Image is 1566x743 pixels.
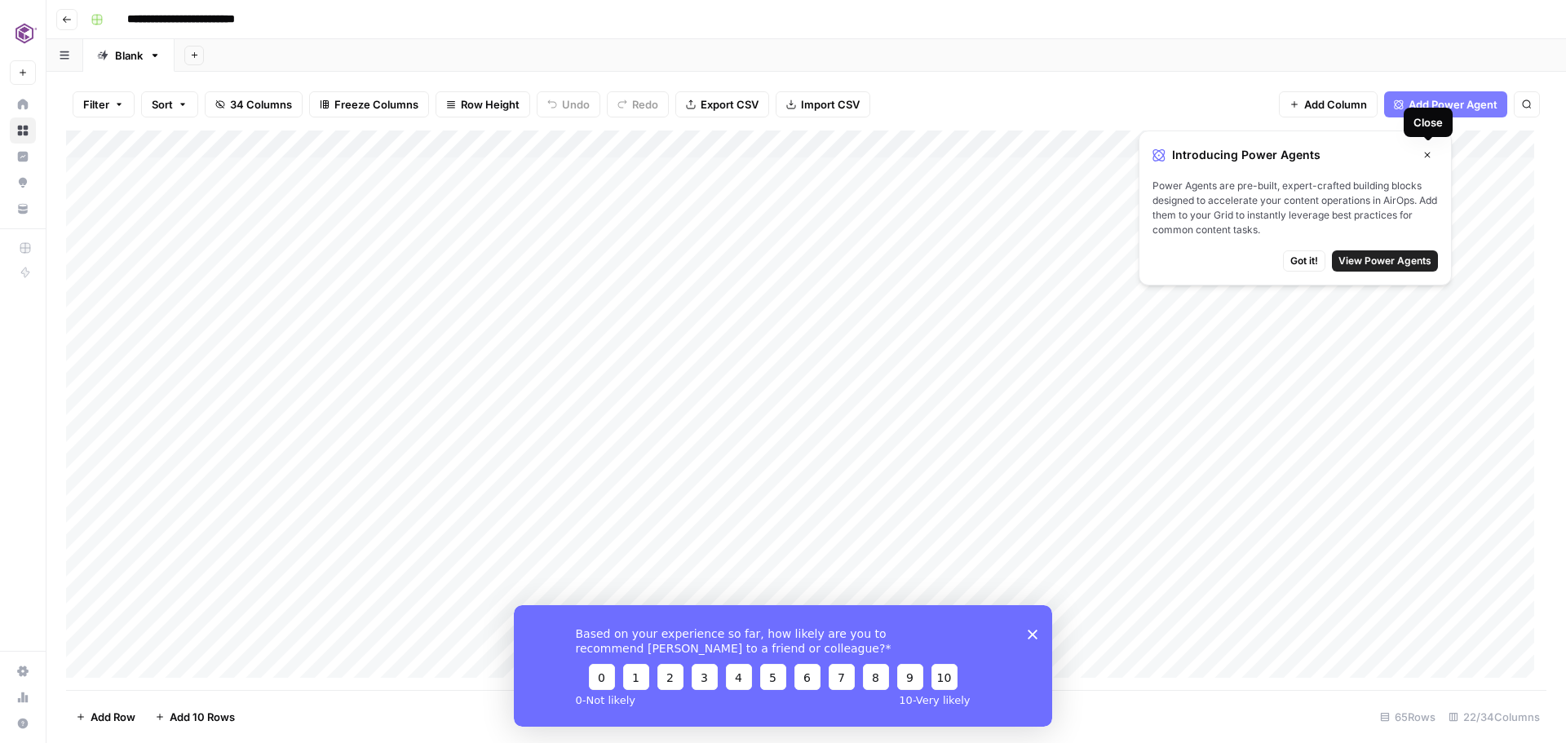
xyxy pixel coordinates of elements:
button: Add 10 Rows [145,704,245,730]
div: 65 Rows [1374,704,1442,730]
img: Commvault Logo [10,19,39,48]
span: Add Row [91,709,135,725]
a: Usage [10,684,36,710]
span: Import CSV [801,96,860,113]
span: Redo [632,96,658,113]
button: 34 Columns [205,91,303,117]
span: Power Agents are pre-built, expert-crafted building blocks designed to accelerate your content op... [1152,179,1438,237]
button: Undo [537,91,600,117]
span: Freeze Columns [334,96,418,113]
a: Settings [10,658,36,684]
a: Browse [10,117,36,144]
button: Row Height [436,91,530,117]
button: Import CSV [776,91,870,117]
span: View Power Agents [1338,254,1431,268]
button: View Power Agents [1332,250,1438,272]
span: 34 Columns [230,96,292,113]
span: Export CSV [701,96,759,113]
span: Got it! [1290,254,1318,268]
button: Export CSV [675,91,769,117]
span: Add 10 Rows [170,709,235,725]
button: Add Row [66,704,145,730]
button: Help + Support [10,710,36,736]
button: Redo [607,91,669,117]
button: Workspace: Commvault [10,13,36,54]
button: Add Column [1279,91,1378,117]
button: Add Power Agent [1384,91,1507,117]
a: Insights [10,144,36,170]
a: Blank [83,39,175,72]
a: Your Data [10,196,36,222]
span: Filter [83,96,109,113]
span: Add Column [1304,96,1367,113]
div: Blank [115,47,143,64]
button: Freeze Columns [309,91,429,117]
button: Got it! [1283,250,1325,272]
span: Row Height [461,96,520,113]
button: Filter [73,91,135,117]
a: Opportunities [10,170,36,196]
div: Introducing Power Agents [1152,144,1438,166]
span: Sort [152,96,173,113]
a: Home [10,91,36,117]
span: Undo [562,96,590,113]
div: 22/34 Columns [1442,704,1546,730]
button: Sort [141,91,198,117]
div: Close [1413,114,1443,130]
iframe: Survey from AirOps [514,605,1052,727]
span: Add Power Agent [1409,96,1497,113]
